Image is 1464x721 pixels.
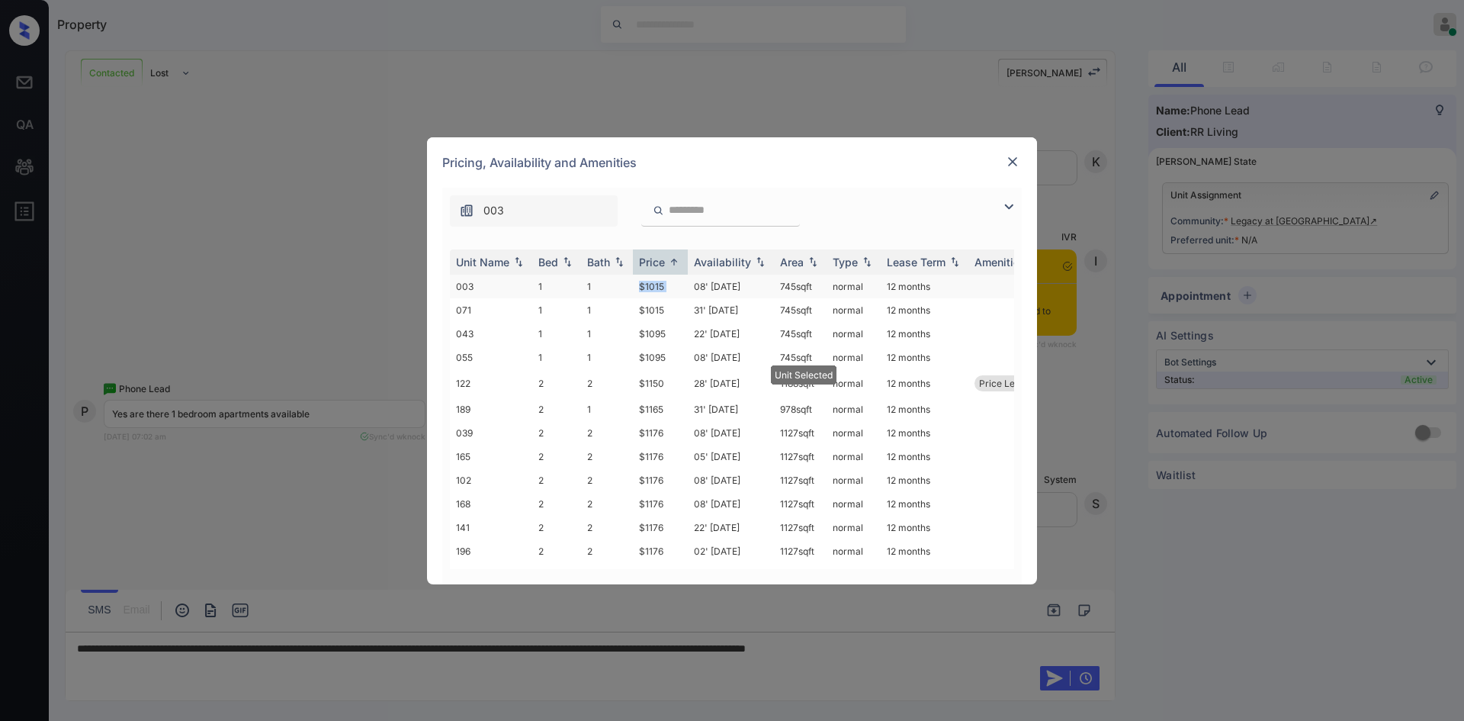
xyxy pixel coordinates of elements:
td: 102 [450,468,532,492]
td: 2 [581,468,633,492]
td: 122 [450,369,532,398]
td: 12 months [881,398,968,421]
td: 043 [450,322,532,346]
td: 1 [581,398,633,421]
td: $1176 [633,468,688,492]
td: $1176 [633,516,688,539]
td: 1127 sqft [774,445,827,468]
td: 31' [DATE] [688,298,774,322]
td: normal [827,398,881,421]
td: 2 [532,445,581,468]
td: 745 sqft [774,275,827,298]
td: 1127 sqft [774,421,827,445]
div: Price [639,256,665,269]
img: close [1005,154,1020,169]
td: 1127 sqft [774,492,827,516]
img: icon-zuma [1000,198,1018,216]
td: $1176 [633,492,688,516]
td: 12 months [881,369,968,398]
td: 978 sqft [774,398,827,421]
img: sorting [753,256,768,267]
td: 22' [DATE] [688,516,774,539]
td: 02' [DATE] [688,539,774,563]
td: $1165 [633,398,688,421]
td: 08' [DATE] [688,563,774,587]
td: 12 months [881,298,968,322]
div: Bath [587,256,610,269]
img: sorting [511,256,526,267]
td: 141 [450,516,532,539]
img: icon-zuma [459,203,474,218]
td: 745 sqft [774,298,827,322]
div: Type [833,256,858,269]
div: Unit Name [456,256,509,269]
td: normal [827,445,881,468]
td: $1150 [633,369,688,398]
td: 08' [DATE] [688,275,774,298]
td: 1127 sqft [774,539,827,563]
td: 2 [532,468,581,492]
td: 2 [532,492,581,516]
td: $1176 [633,539,688,563]
td: 1 [532,298,581,322]
td: $1015 [633,298,688,322]
td: normal [827,275,881,298]
div: Bed [538,256,558,269]
td: normal [827,369,881,398]
td: $1176 [633,421,688,445]
td: 2 [581,563,633,587]
div: Area [780,256,804,269]
td: 28' [DATE] [688,369,774,398]
div: Availability [694,256,751,269]
td: 1188 sqft [774,369,827,398]
td: 039 [450,421,532,445]
td: 2 [581,539,633,563]
img: icon-zuma [653,204,664,217]
img: sorting [560,256,575,267]
td: 1127 sqft [774,468,827,492]
td: 12 months [881,346,968,369]
td: 08' [DATE] [688,421,774,445]
td: 2 [532,539,581,563]
td: 08' [DATE] [688,492,774,516]
td: 2 [581,445,633,468]
img: sorting [859,256,875,267]
td: 12 months [881,421,968,445]
td: 196 [450,539,532,563]
td: $1228 [633,563,688,587]
td: 1 [532,322,581,346]
td: 1 [532,346,581,369]
td: $1176 [633,445,688,468]
td: 12 months [881,563,968,587]
td: 2 [581,421,633,445]
td: 12 months [881,468,968,492]
td: 745 sqft [774,346,827,369]
span: 003 [483,202,504,219]
td: 071 [450,298,532,322]
td: 12 months [881,275,968,298]
td: 2 [532,369,581,398]
td: 1 [532,275,581,298]
td: 2 [532,421,581,445]
td: 165 [450,445,532,468]
td: normal [827,516,881,539]
td: 05' [DATE] [688,445,774,468]
td: 31' [DATE] [688,398,774,421]
td: 22' [DATE] [688,322,774,346]
td: 1188 sqft [774,563,827,587]
img: sorting [947,256,962,267]
div: Lease Term [887,256,945,269]
td: normal [827,563,881,587]
td: 1 [581,322,633,346]
td: 003 [450,275,532,298]
td: 029 [450,563,532,587]
td: normal [827,298,881,322]
img: sorting [666,256,682,268]
td: 12 months [881,539,968,563]
td: 1 [581,298,633,322]
td: 12 months [881,492,968,516]
td: 1 [581,275,633,298]
td: normal [827,492,881,516]
td: normal [827,468,881,492]
td: normal [827,322,881,346]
